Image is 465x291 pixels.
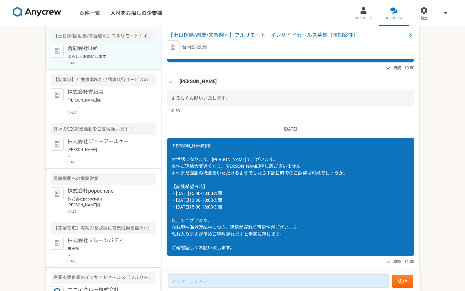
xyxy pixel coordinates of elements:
p: 株式会社popocherie [PERSON_NAME]様 お世話になります。[PERSON_NAME]でございます。 先日は面談のお時間をいただき、ありがとうございました。 貴社案件へのアサイ... [67,196,147,208]
img: unnamed.png [167,271,176,280]
div: 【完全在宅】提案力を武器に営業成果を最大化! [51,222,156,234]
img: default_org_logo-42cde973f59100197ec2c8e796e4974ac8490bb5b08a0eb061ff975e4574aa76.png [51,88,64,101]
span: 10:50 [170,108,180,114]
span: 【土日稼働/副業/未経験可】フルリモート！インサイドセールス募集（長期案件） [168,31,407,39]
p: [DATE] [67,110,156,115]
span: 10:50 [404,65,414,71]
p: 株式会社ジェーアールケー [67,138,147,145]
span: 11:08 [404,258,414,264]
p: [DATE] [67,259,156,264]
span: よろしくお願いいたします。 [171,95,230,101]
span: メッセージ [385,16,403,21]
p: 株式会社popocherie [67,187,147,195]
p: [DATE] [167,126,414,133]
p: [DATE] [67,61,156,66]
span: [PERSON_NAME] [180,78,217,85]
span: 設定 [420,16,428,21]
p: 株式会社ブレーンバディ [67,237,147,244]
button: 送信 [392,275,413,288]
p: [PERSON_NAME]様 お世話になります。 本件ご連絡ありがとうございます。 承知致しました。 [DATE]11:00〜より宜しくお願い致します。 ご確認宜しくお願い致します。 [67,97,147,109]
span: 既読 [393,258,401,265]
img: 8DqYSo04kwAAAAASUVORK5CYII= [13,7,61,17]
img: default_org_logo-42cde973f59100197ec2c8e796e4974ac8490bb5b08a0eb061ff975e4574aa76.png [51,187,64,200]
p: [DATE] [67,160,156,165]
div: 【副業可】介護事業所むけ請求代行サービスのインサイドセールス（フルリモート可） [51,74,156,86]
p: 末田様 お世話になります。 本件ご連絡ありがとうございます。 見送りの件、承知致しました。 また機会があればその節は宜しくお願い申し上げます。 [67,246,147,257]
p: 株式会社雲紙舎 [67,88,147,96]
div: 医療機関への提案営業 [51,173,156,185]
img: default_org_logo-42cde973f59100197ec2c8e796e4974ac8490bb5b08a0eb061ff975e4574aa76.png [51,237,64,250]
p: 合同会社Lief [67,45,147,52]
div: 営業支援企業のインサイドセールス（フルリモートでのアポ獲得） [51,272,156,284]
span: [PERSON_NAME]様 お世話になります。[PERSON_NAME]でございます。 本件ご連絡大変遅くなり、[PERSON_NAME]申し訳ございません。 本件まだ面談の機会をいただけるよ... [171,143,348,250]
p: [PERSON_NAME] お世話になります。 恐れ入りますがご検討お願い申し上げます。 AKKODISフリーランスについてもお知らせいただき御礼申し上げます。 ぜひ引き続きご利用賜れますと幸甚... [67,147,147,158]
p: [DATE] [67,209,156,214]
p: 合同会社Lief [182,44,208,50]
img: default_org_logo-42cde973f59100197ec2c8e796e4974ac8490bb5b08a0eb061ff975e4574aa76.png [51,138,64,151]
p: よろしくお願いします。 [67,54,147,59]
img: default_org_logo-42cde973f59100197ec2c8e796e4974ac8490bb5b08a0eb061ff975e4574aa76.png [167,40,180,53]
span: マイページ [355,16,372,21]
img: default_org_logo-42cde973f59100197ec2c8e796e4974ac8490bb5b08a0eb061ff975e4574aa76.png [51,45,64,58]
div: 【土日稼働/副業/未経験可】フルリモート！インサイドセールス募集（長期案件） [51,30,156,42]
img: unnamed.png [167,77,176,87]
span: 既読 [393,64,401,72]
div: 弊社のSES営業活動をご支援願います！ [51,123,156,135]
